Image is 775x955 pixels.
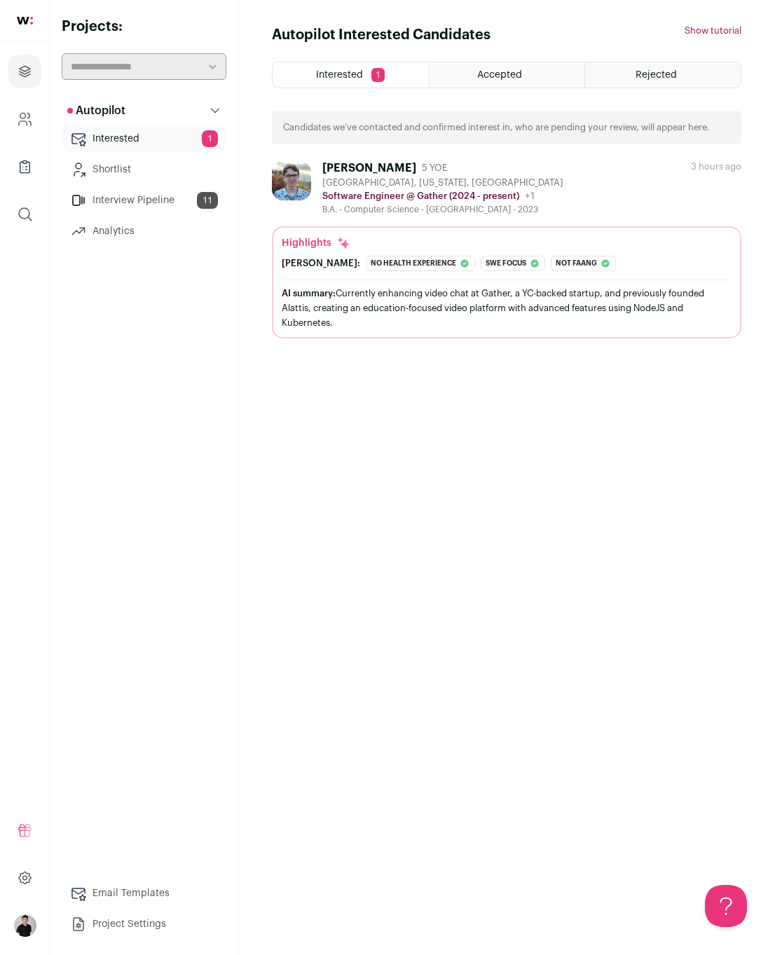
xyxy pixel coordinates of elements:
a: Company and ATS Settings [8,102,41,136]
button: Open dropdown [14,914,36,937]
span: 11 [197,192,218,209]
div: 3 hours ago [691,161,741,172]
div: [GEOGRAPHIC_DATA], [US_STATE], [GEOGRAPHIC_DATA] [322,177,563,188]
div: Swe focus [481,256,545,271]
div: Not faang [551,256,616,271]
span: 1 [371,68,385,82]
a: Project Settings [62,910,226,938]
h1: Autopilot Interested Candidates [272,25,491,45]
a: Email Templates [62,879,226,907]
button: Show tutorial [685,25,741,36]
div: [PERSON_NAME] [322,161,416,175]
a: Shortlist [62,156,226,184]
a: Rejected [585,62,741,88]
a: Projects [8,55,41,88]
p: Software Engineer @ Gather (2024 - present) [322,191,519,202]
span: Rejected [636,70,677,80]
button: Autopilot [62,97,226,125]
a: Company Lists [8,150,41,184]
div: [PERSON_NAME]: [282,258,360,269]
div: Highlights [282,236,351,250]
div: No health experience [366,256,475,271]
div: B.A. - Computer Science - [GEOGRAPHIC_DATA] - 2023 [322,204,563,215]
p: Candidates we’ve contacted and confirmed interest in, who are pending your review, will appear here. [283,122,710,133]
span: Interested [316,70,363,80]
div: Currently enhancing video chat at Gather, a YC-backed startup, and previously founded Alattis, cr... [282,286,732,330]
h2: Projects: [62,17,226,36]
a: Interview Pipeline11 [62,186,226,214]
p: Autopilot [67,102,125,119]
img: wellfound-shorthand-0d5821cbd27db2630d0214b213865d53afaa358527fdda9d0ea32b1df1b89c2c.svg [17,17,33,25]
span: 1 [202,130,218,147]
span: AI summary: [282,289,336,298]
a: Analytics [62,217,226,245]
span: Accepted [477,70,522,80]
a: Interested1 [62,125,226,153]
iframe: Help Scout Beacon - Open [705,885,747,927]
img: 19277569-medium_jpg [14,914,36,937]
a: [PERSON_NAME] 5 YOE [GEOGRAPHIC_DATA], [US_STATE], [GEOGRAPHIC_DATA] Software Engineer @ Gather (... [272,161,741,338]
span: 5 YOE [422,163,447,174]
a: Accepted [430,62,585,88]
img: 78cce06f033a9678680dd77cd14181372e2c87b6b8bc4cbdc72bdbf24e72d2f9.jpg [272,161,311,200]
span: +1 [525,191,535,201]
